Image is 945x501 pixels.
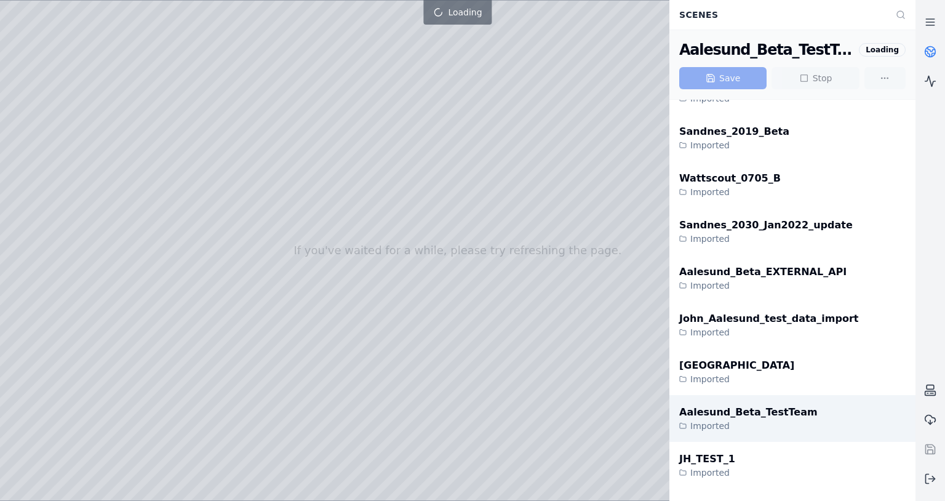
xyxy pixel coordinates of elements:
div: Imported [679,326,859,339]
div: Imported [679,373,794,385]
div: Aalesund_Beta_EXTERNAL_API [679,265,847,279]
div: Imported [679,420,818,432]
div: John_Aalesund_test_data_import [679,311,859,326]
span: Loading [448,6,482,18]
div: Sandnes_2019_Beta [679,124,789,139]
div: Loading [859,43,906,57]
div: Imported [679,233,853,245]
div: JH_TEST_1 [679,452,735,467]
div: Imported [679,467,735,479]
div: Imported [679,279,847,292]
div: Aalesund_Beta_TestTeam [679,40,854,60]
div: Aalesund_Beta_TestTeam [679,405,818,420]
div: Wattscout_0705_B [679,171,781,186]
div: Scenes [672,3,888,26]
div: [GEOGRAPHIC_DATA] [679,358,794,373]
div: Imported [679,139,789,151]
div: Imported [679,186,781,198]
div: Sandnes_2030_Jan2022_update [679,218,853,233]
